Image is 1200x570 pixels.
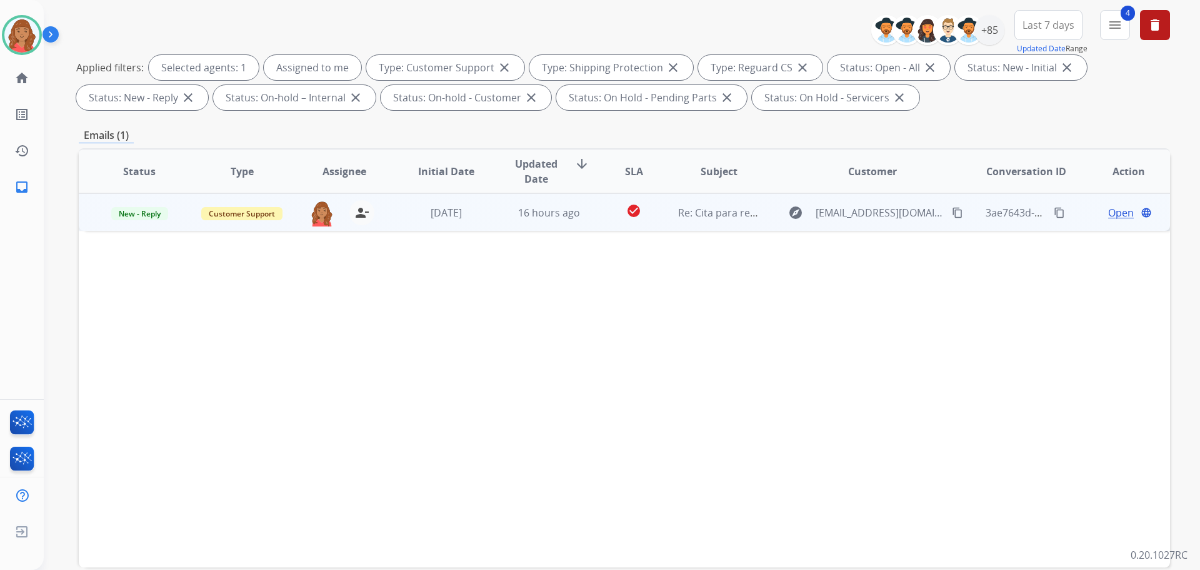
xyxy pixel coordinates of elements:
mat-icon: close [524,90,539,105]
mat-icon: list_alt [14,107,29,122]
span: Last 7 days [1022,23,1074,28]
div: +85 [974,15,1004,45]
mat-icon: language [1141,207,1152,218]
mat-icon: close [922,60,937,75]
mat-icon: history [14,143,29,158]
mat-icon: content_copy [1054,207,1065,218]
div: Status: New - Initial [955,55,1087,80]
div: Type: Reguard CS [698,55,822,80]
mat-icon: close [892,90,907,105]
div: Status: Open - All [827,55,950,80]
mat-icon: delete [1147,18,1162,33]
button: Updated Date [1017,44,1066,54]
mat-icon: close [719,90,734,105]
span: SLA [625,164,643,179]
mat-icon: menu [1107,18,1122,33]
span: 16 hours ago [518,206,580,220]
img: avatar [4,18,39,53]
span: Subject [701,164,737,179]
mat-icon: close [1059,60,1074,75]
p: Emails (1) [79,128,134,143]
img: agent-avatar [309,200,334,226]
div: Status: On Hold - Servicers [752,85,919,110]
span: Customer Support [201,207,282,220]
p: 0.20.1027RC [1131,547,1187,562]
mat-icon: person_remove [354,205,369,220]
span: Customer [848,164,897,179]
mat-icon: arrow_downward [574,156,589,171]
button: Last 7 days [1014,10,1082,40]
div: Type: Customer Support [366,55,524,80]
div: Status: New - Reply [76,85,208,110]
mat-icon: close [666,60,681,75]
div: Status: On-hold – Internal [213,85,376,110]
div: Assigned to me [264,55,361,80]
span: 3ae7643d-26de-44a4-8db3-26ab664a9ee2 [986,206,1181,220]
div: Type: Shipping Protection [529,55,693,80]
span: Status [123,164,156,179]
span: Updated Date [508,156,565,186]
span: Type [231,164,254,179]
div: Status: On Hold - Pending Parts [556,85,747,110]
mat-icon: home [14,71,29,86]
span: 4 [1121,6,1135,21]
mat-icon: check_circle [626,203,641,218]
mat-icon: explore [788,205,803,220]
span: Range [1017,43,1087,54]
mat-icon: content_copy [952,207,963,218]
th: Action [1067,150,1170,193]
span: Assignee [322,164,366,179]
mat-icon: close [795,60,810,75]
span: Open [1108,205,1134,220]
button: 4 [1100,10,1130,40]
span: Re: Cita para reparación de mesa [678,206,834,220]
span: New - Reply [111,207,168,220]
mat-icon: close [348,90,363,105]
p: Applied filters: [76,60,144,75]
mat-icon: inbox [14,180,29,195]
div: Selected agents: 1 [149,55,259,80]
mat-icon: close [181,90,196,105]
span: Conversation ID [986,164,1066,179]
span: [EMAIL_ADDRESS][DOMAIN_NAME] [816,205,944,220]
mat-icon: close [497,60,512,75]
span: Initial Date [418,164,474,179]
span: [DATE] [431,206,462,220]
div: Status: On-hold - Customer [381,85,551,110]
